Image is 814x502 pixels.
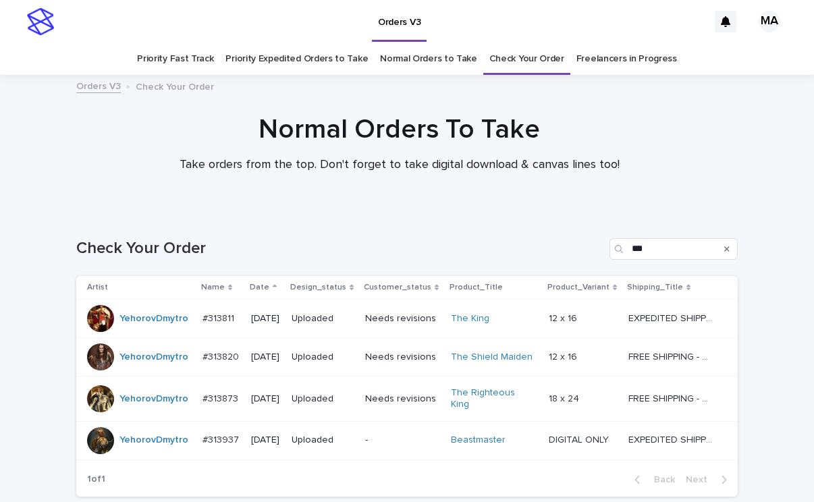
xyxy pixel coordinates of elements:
[450,280,503,295] p: Product_Title
[251,352,281,363] p: [DATE]
[202,391,241,405] p: #313873
[250,280,269,295] p: Date
[225,43,368,75] a: Priority Expedited Orders to Take
[76,376,738,422] tr: YehorovDmytro #313873#313873 [DATE]UploadedNeeds revisionsThe Righteous King 18 x 2418 x 24 FREE ...
[76,300,738,338] tr: YehorovDmytro #313811#313811 [DATE]UploadedNeeds revisionsThe King 12 x 1612 x 16 EXPEDITED SHIPP...
[292,435,354,446] p: Uploaded
[76,421,738,459] tr: YehorovDmytro #313937#313937 [DATE]Uploaded-Beastmaster DIGITAL ONLYDIGITAL ONLY EXPEDITED SHIPPI...
[451,387,535,410] a: The Righteous King
[69,113,730,146] h1: Normal Orders To Take
[365,393,440,405] p: Needs revisions
[451,313,489,325] a: The King
[451,435,506,446] a: Beastmaster
[87,280,108,295] p: Artist
[451,352,533,363] a: The Shield Maiden
[251,435,281,446] p: [DATE]
[119,393,188,405] a: YehorovDmytro
[365,352,440,363] p: Needs revisions
[549,391,582,405] p: 18 x 24
[680,474,738,486] button: Next
[119,352,188,363] a: YehorovDmytro
[628,391,715,405] p: FREE SHIPPING - preview in 1-2 business days, after your approval delivery will take 5-10 b.d.
[202,310,237,325] p: #313811
[628,432,715,446] p: EXPEDITED SHIPPING - preview in 1 business day; delivery up to 5 business days after your approval.
[76,463,116,496] p: 1 of 1
[627,280,683,295] p: Shipping_Title
[759,11,780,32] div: MA
[119,435,188,446] a: YehorovDmytro
[609,238,738,260] input: Search
[76,338,738,376] tr: YehorovDmytro #313820#313820 [DATE]UploadedNeeds revisionsThe Shield Maiden 12 x 1612 x 16 FREE S...
[576,43,677,75] a: Freelancers in Progress
[628,310,715,325] p: EXPEDITED SHIPPING - preview in 1 business day; delivery up to 5 business days after your approval.
[628,349,715,363] p: FREE SHIPPING - preview in 1-2 business days, after your approval delivery will take 5-10 b.d.
[292,352,354,363] p: Uploaded
[365,313,440,325] p: Needs revisions
[251,393,281,405] p: [DATE]
[686,475,715,484] span: Next
[76,78,121,93] a: Orders V3
[549,310,580,325] p: 12 x 16
[27,8,54,35] img: stacker-logo-s-only.png
[549,432,612,446] p: DIGITAL ONLY
[119,313,188,325] a: YehorovDmytro
[76,239,604,258] h1: Check Your Order
[130,158,670,173] p: Take orders from the top. Don't forget to take digital download & canvas lines too!
[547,280,609,295] p: Product_Variant
[364,280,431,295] p: Customer_status
[365,435,440,446] p: -
[624,474,680,486] button: Back
[292,313,354,325] p: Uploaded
[549,349,580,363] p: 12 x 16
[202,432,242,446] p: #313937
[201,280,225,295] p: Name
[489,43,564,75] a: Check Your Order
[646,475,675,484] span: Back
[251,313,281,325] p: [DATE]
[202,349,242,363] p: #313820
[136,78,214,93] p: Check Your Order
[290,280,346,295] p: Design_status
[380,43,477,75] a: Normal Orders to Take
[292,393,354,405] p: Uploaded
[137,43,213,75] a: Priority Fast Track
